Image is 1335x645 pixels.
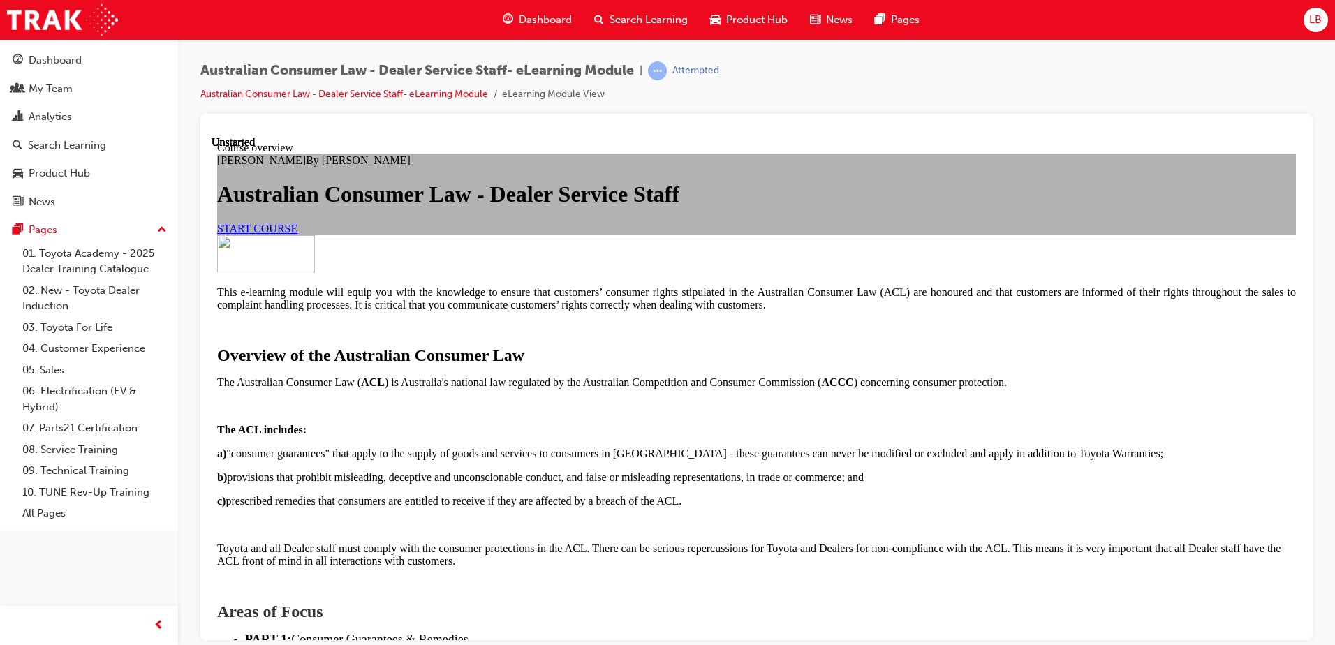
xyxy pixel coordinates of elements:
a: Dashboard [6,47,172,73]
span: pages-icon [13,224,23,237]
span: Toyota and all Dealer staff must comply with the consumer protections in the ACL. There can be se... [6,406,1069,431]
span: chart-icon [13,111,23,124]
span: | [640,63,642,79]
span: prescribed remedies that consumers are entitled to receive if they are affected by a breach of th... [6,359,470,371]
a: 04. Customer Experience [17,338,172,359]
span: Product Hub [726,12,788,28]
span: news-icon [810,11,820,29]
a: START COURSE [6,87,86,98]
img: Trak [7,4,118,36]
a: News [6,189,172,215]
a: 09. Technical Training [17,460,172,482]
span: search-icon [594,11,604,29]
span: Course overview [6,6,82,17]
span: News [826,12,853,28]
span: Overview of the Australian Consumer Law [6,210,313,228]
strong: ACCC [610,240,642,252]
strong: a) [6,311,15,323]
li: eLearning Module View [502,87,605,103]
a: pages-iconPages [864,6,931,34]
h1: Australian Consumer Law - Dealer Service Staff [6,45,1084,71]
strong: ACL [149,240,173,252]
div: Product Hub [29,165,90,181]
a: 05. Sales [17,359,172,381]
strong: The ACL includes: [6,288,95,299]
span: news-icon [13,196,23,209]
span: LB [1309,12,1322,28]
a: 06. Electrification (EV & Hybrid) [17,380,172,417]
div: Pages [29,222,57,238]
div: Dashboard [29,52,82,68]
button: Pages [6,217,172,243]
a: Analytics [6,104,172,130]
span: Australian Consumer Law - Dealer Service Staff- eLearning Module [200,63,634,79]
div: My Team [29,81,73,97]
span: PART 1: [34,496,80,510]
button: DashboardMy TeamAnalyticsSearch LearningProduct HubNews [6,45,172,217]
span: guage-icon [13,54,23,67]
span: up-icon [157,221,167,239]
strong: c) [6,359,14,371]
a: search-iconSearch Learning [583,6,699,34]
span: prev-icon [154,617,164,635]
span: "consumer guarantees" that apply to the supply of goods and services to consumers in [GEOGRAPHIC_... [6,311,952,323]
span: Dashboard [519,12,572,28]
a: Search Learning [6,133,172,158]
a: 08. Service Training [17,439,172,461]
div: News [29,194,55,210]
span: provisions that prohibit misleading, deceptive and unconscionable conduct, and false or misleadin... [6,335,652,347]
span: guage-icon [503,11,513,29]
a: 03. Toyota For Life [17,317,172,339]
div: Attempted [672,64,719,77]
a: news-iconNews [799,6,864,34]
span: Search Learning [610,12,688,28]
a: guage-iconDashboard [492,6,583,34]
span: people-icon [13,83,23,96]
a: All Pages [17,503,172,524]
strong: b) [6,335,15,347]
a: 02. New - Toyota Dealer Induction [17,280,172,317]
span: pages-icon [875,11,885,29]
span: Consumer Guarantees & Remedies [80,496,256,510]
a: 07. Parts21 Certification [17,417,172,439]
a: Australian Consumer Law - Dealer Service Staff- eLearning Module [200,88,488,100]
a: car-iconProduct Hub [699,6,799,34]
a: 10. TUNE Rev-Up Training [17,482,172,503]
span: search-icon [13,140,22,152]
span: car-icon [710,11,721,29]
span: Pages [891,12,920,28]
div: Search Learning [28,138,106,154]
span: car-icon [13,168,23,180]
span: Areas of Focus [6,466,112,484]
span: [PERSON_NAME] [6,18,94,30]
button: LB [1304,8,1328,32]
a: 01. Toyota Academy - 2025 Dealer Training Catalogue [17,243,172,280]
span: By [PERSON_NAME] [94,18,199,30]
a: My Team [6,76,172,102]
a: Product Hub [6,161,172,186]
span: learningRecordVerb_ATTEMPT-icon [648,61,667,80]
span: The Australian Consumer Law ( ) is Australia's national law regulated by the Australian Competiti... [6,240,795,252]
div: Analytics [29,109,72,125]
span: This e-learning module will equip you with the knowledge to ensure that customers’ consumer right... [6,150,1084,175]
